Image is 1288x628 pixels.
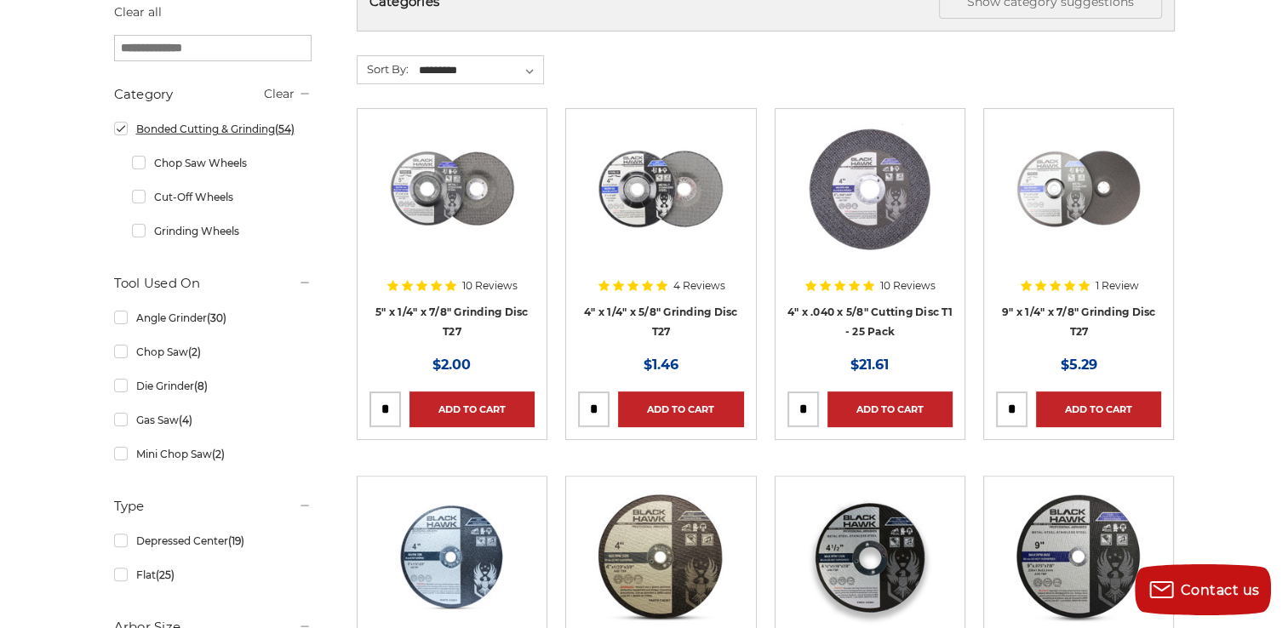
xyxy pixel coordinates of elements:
[178,414,192,426] span: (4)
[384,488,520,625] img: 4" x 1/16" x 3/8" Cutting Disc
[592,488,729,625] img: 4" x 1/32" x 3/8" Cutting Disc
[369,121,535,286] a: 5 inch x 1/4 inch BHA grinding disc
[114,371,312,401] a: Die Grinder
[1135,564,1271,615] button: Contact us
[114,84,312,105] h5: Category
[578,121,743,286] a: 4 inch BHA grinding wheels
[618,391,743,427] a: Add to Cart
[187,345,200,358] span: (2)
[1096,281,1139,291] span: 1 Review
[787,305,953,338] a: 4" x .040 x 5/8" Cutting Disc T1 - 25 Pack
[1010,121,1147,257] img: High-performance Black Hawk T27 9" grinding wheel designed for metal and stainless steel surfaces.
[1181,582,1260,598] span: Contact us
[1036,391,1161,427] a: Add to Cart
[673,281,725,291] span: 4 Reviews
[114,496,312,517] h5: Type
[114,405,312,435] a: Gas Saw
[462,281,518,291] span: 10 Reviews
[1061,357,1097,373] span: $5.29
[227,534,243,547] span: (19)
[132,148,312,178] a: Chop Saw Wheels
[409,391,535,427] a: Add to Cart
[644,357,678,373] span: $1.46
[193,380,207,392] span: (8)
[132,216,312,246] a: Grinding Wheels
[114,303,312,333] a: Angle Grinder
[132,182,312,212] a: Cut-Off Wheels
[114,4,162,20] a: Clear all
[114,273,312,294] h5: Tool Used On
[802,121,938,257] img: 4 inch cut off wheel for angle grinder
[850,357,889,373] span: $21.61
[375,305,529,338] a: 5" x 1/4" x 7/8" Grinding Disc T27
[584,305,738,338] a: 4" x 1/4" x 5/8" Grinding Disc T27
[114,560,312,590] a: Flat
[1002,305,1156,338] a: 9" x 1/4" x 7/8" Grinding Disc T27
[114,337,312,367] a: Chop Saw
[787,121,953,286] a: 4 inch cut off wheel for angle grinder
[206,311,226,324] span: (30)
[432,357,471,373] span: $2.00
[211,448,224,460] span: (2)
[358,56,409,82] label: Sort By:
[274,123,294,135] span: (54)
[827,391,953,427] a: Add to Cart
[114,526,312,556] a: Depressed Center
[114,439,312,469] a: Mini Chop Saw
[802,488,938,625] img: 4-1/2" x 1/16" x 7/8" Cutting Disc Type 1 - 25 Pack
[155,568,174,581] span: (25)
[114,114,312,144] a: Bonded Cutting & Grinding
[384,121,520,257] img: 5 inch x 1/4 inch BHA grinding disc
[1010,488,1147,625] img: 9 inch cut off wheel
[996,121,1161,286] a: High-performance Black Hawk T27 9" grinding wheel designed for metal and stainless steel surfaces.
[264,86,295,101] a: Clear
[416,58,543,83] select: Sort By:
[592,121,729,257] img: 4 inch BHA grinding wheels
[880,281,936,291] span: 10 Reviews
